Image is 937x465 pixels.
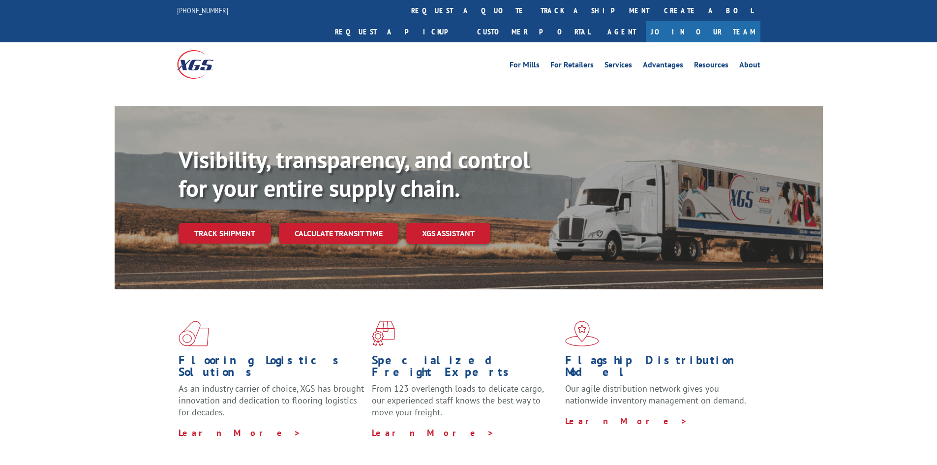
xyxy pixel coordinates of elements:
a: [PHONE_NUMBER] [177,5,228,15]
h1: Flagship Distribution Model [565,354,751,383]
a: About [739,61,760,72]
h1: Specialized Freight Experts [372,354,558,383]
a: Resources [694,61,728,72]
a: XGS ASSISTANT [406,223,490,244]
img: xgs-icon-flagship-distribution-model-red [565,321,599,346]
a: Calculate transit time [279,223,398,244]
a: Agent [598,21,646,42]
a: Join Our Team [646,21,760,42]
h1: Flooring Logistics Solutions [179,354,364,383]
img: xgs-icon-total-supply-chain-intelligence-red [179,321,209,346]
p: From 123 overlength loads to delicate cargo, our experienced staff knows the best way to move you... [372,383,558,427]
a: Track shipment [179,223,271,244]
a: Learn More > [372,427,494,438]
a: Services [605,61,632,72]
a: Learn More > [565,415,688,427]
a: For Mills [510,61,540,72]
a: Request a pickup [328,21,470,42]
span: As an industry carrier of choice, XGS has brought innovation and dedication to flooring logistics... [179,383,364,418]
a: Advantages [643,61,683,72]
a: Learn More > [179,427,301,438]
span: Our agile distribution network gives you nationwide inventory management on demand. [565,383,746,406]
b: Visibility, transparency, and control for your entire supply chain. [179,144,530,203]
a: For Retailers [550,61,594,72]
a: Customer Portal [470,21,598,42]
img: xgs-icon-focused-on-flooring-red [372,321,395,346]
